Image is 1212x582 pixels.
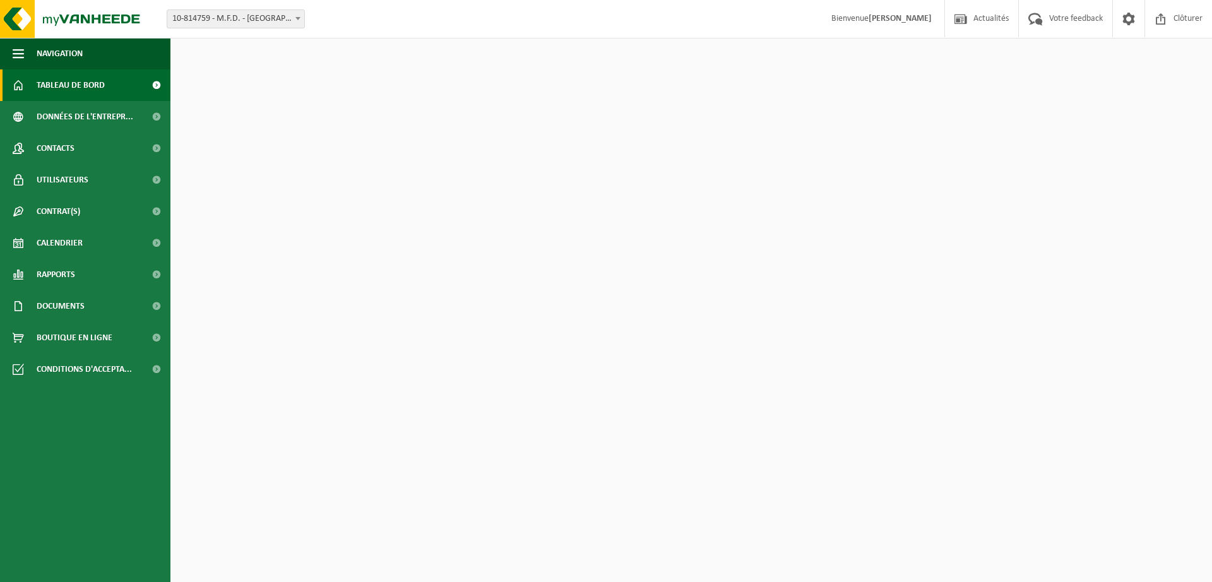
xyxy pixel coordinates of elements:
strong: [PERSON_NAME] [869,14,932,23]
span: Tableau de bord [37,69,105,101]
span: 10-814759 - M.F.D. - CARNIÈRES [167,10,304,28]
span: Navigation [37,38,83,69]
span: Documents [37,290,85,322]
span: Conditions d'accepta... [37,353,132,385]
span: Boutique en ligne [37,322,112,353]
span: Données de l'entrepr... [37,101,133,133]
span: 10-814759 - M.F.D. - CARNIÈRES [167,9,305,28]
span: Calendrier [37,227,83,259]
span: Contrat(s) [37,196,80,227]
span: Utilisateurs [37,164,88,196]
span: Rapports [37,259,75,290]
span: Contacts [37,133,74,164]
